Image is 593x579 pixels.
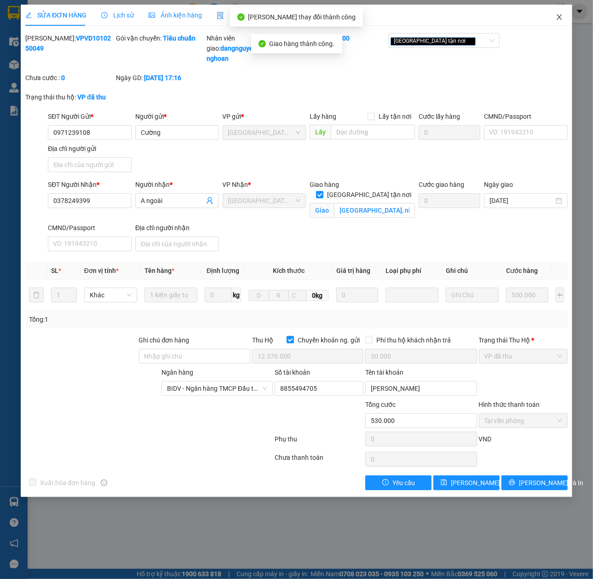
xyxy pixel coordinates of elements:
button: save[PERSON_NAME] thay đổi [433,475,500,490]
span: [PERSON_NAME] và In [519,478,583,488]
span: Yêu cầu xuất hóa đơn điện tử [217,12,314,19]
span: Phí thu hộ khách nhận trả [373,335,455,345]
span: Chuyển khoản ng. gửi [294,335,363,345]
span: [PERSON_NAME] thay đổi thành công [248,13,356,21]
span: info-circle [101,480,107,486]
div: Chưa thanh toán [274,452,364,469]
div: [PERSON_NAME]: [25,33,114,53]
span: Tên hàng [144,267,174,274]
th: Loại phụ phí [382,262,442,280]
span: Lấy tận nơi [375,111,415,122]
div: Phụ thu [274,434,364,450]
span: kg [232,288,241,302]
input: Số tài khoản [275,381,363,396]
button: printer[PERSON_NAME] và In [501,475,568,490]
span: [PHONE_NUMBER] - [DOMAIN_NAME] [11,55,143,90]
span: VP đã thu [484,349,562,363]
input: Địa chỉ của người gửi [48,157,132,172]
div: Địa chỉ người nhận [135,223,219,233]
span: Lịch sử [101,12,134,19]
input: Cước giao hàng [419,193,480,208]
div: Gói vận chuyển: [116,33,205,43]
input: 0 [336,288,378,302]
input: Giao tận nơi [334,203,415,218]
div: Địa chỉ người gửi [48,144,132,154]
label: Cước giao hàng [419,181,464,188]
input: C [288,290,306,301]
div: Cước rồi : [297,33,386,43]
div: Người nhận [135,179,219,190]
input: Tên tài khoản [365,381,477,396]
span: save [441,479,447,486]
span: Lấy hàng [310,113,336,120]
span: 0kg [306,290,328,301]
div: VP gửi [223,111,306,122]
span: close [556,13,563,21]
div: SĐT Người Gửi [48,111,132,122]
span: Giao hàng thành công. [270,40,335,47]
span: Tại văn phòng [484,414,562,428]
span: Giao [310,203,334,218]
div: Tổng: 1 [29,314,230,324]
label: Tên tài khoản [365,369,403,376]
span: printer [509,479,515,486]
span: Xuất hóa đơn hàng [36,478,99,488]
span: Đơn vị tính [84,267,119,274]
span: Ảnh kiện hàng [149,12,202,19]
button: delete [29,288,44,302]
input: Dọc đường [331,125,415,139]
div: CMND/Passport [48,223,132,233]
input: D [249,290,269,301]
span: Cước hàng [506,267,538,274]
span: Định lượng [207,267,239,274]
button: exclamation-circleYêu cầu [365,475,432,490]
div: Ngày GD: [116,73,205,83]
span: Giao hàng [310,181,339,188]
span: Giá trị hàng [336,267,370,274]
span: SỬA ĐƠN HÀNG [25,12,86,19]
input: Ngày giao [489,196,554,206]
span: BIDV - Ngân hàng TMCP Đầu tư và Phát triển Việt Nam [167,382,267,395]
div: Trạng thái thu hộ: [25,92,137,102]
div: Chưa cước : [25,73,114,83]
span: [GEOGRAPHIC_DATA] tận nơi [391,37,476,46]
span: close [467,39,472,43]
button: Close [547,5,572,30]
div: CMND/Passport [484,111,568,122]
button: plus [556,288,564,302]
input: VD: Bàn, Ghế [144,288,197,302]
input: Cước lấy hàng [419,125,480,140]
div: Trạng thái Thu Hộ [479,335,568,345]
div: Người gửi [135,111,219,122]
label: Ngân hàng [161,369,193,376]
span: Thu Hộ [252,336,273,344]
b: 0 [61,74,65,81]
span: check-circle [237,13,245,21]
span: Khác [90,288,132,302]
span: Hà Nội: VP Văn Điển Thanh Trì [228,126,301,139]
span: check-circle [259,40,266,47]
span: picture [149,12,155,18]
div: Nhân viên giao: [207,33,295,64]
span: Kích thước [273,267,305,274]
span: user-add [206,197,213,204]
label: Ngày giao [484,181,513,188]
label: Hình thức thanh toán [479,401,540,408]
label: Cước lấy hàng [419,113,460,120]
span: edit [25,12,32,18]
span: Lấy [310,125,331,139]
strong: BIÊN NHẬN VẬN CHUYỂN BẢO AN EXPRESS [9,13,143,35]
input: Địa chỉ của người nhận [135,237,219,251]
b: Tiêu chuẩn [163,35,196,42]
span: Tổng cước [365,401,396,408]
span: Yêu cầu [392,478,415,488]
input: Ghi chú đơn hàng [139,349,250,364]
span: VND [479,435,492,443]
span: SL [51,267,58,274]
strong: (Công Ty TNHH Chuyển Phát Nhanh Bảo An - MST: 0109597835) [7,37,144,52]
img: icon [217,12,224,19]
label: Số tài khoản [275,369,310,376]
span: [GEOGRAPHIC_DATA] tận nơi [323,190,415,200]
input: Ghi Chú [446,288,499,302]
span: [PERSON_NAME] thay đổi [451,478,524,488]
